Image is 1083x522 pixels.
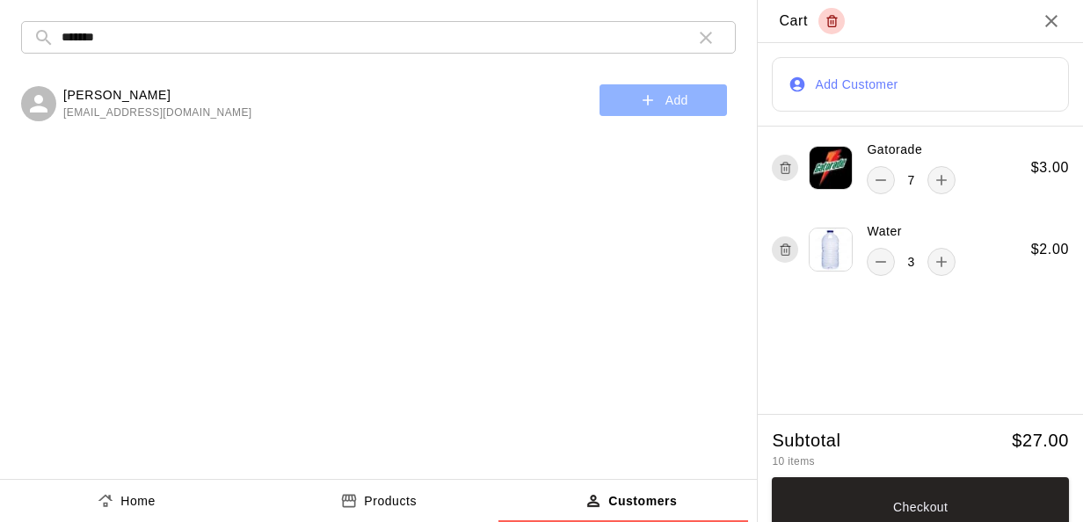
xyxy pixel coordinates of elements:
[867,166,895,194] button: remove
[809,146,853,190] img: product 468
[867,248,895,276] button: remove
[907,171,914,190] p: 7
[63,86,252,105] p: [PERSON_NAME]
[907,253,914,272] p: 3
[779,8,845,34] div: Cart
[1041,11,1062,32] button: Close
[364,492,417,511] p: Products
[608,492,677,511] p: Customers
[772,57,1069,112] button: Add Customer
[600,84,727,117] button: Add
[809,228,853,272] img: product 469
[867,222,902,241] p: Water
[1031,156,1069,179] h6: $ 3.00
[1031,238,1069,261] h6: $ 2.00
[772,429,840,453] h5: Subtotal
[1012,429,1069,453] h5: $ 27.00
[867,141,922,159] p: Gatorade
[927,166,956,194] button: add
[120,492,156,511] p: Home
[927,248,956,276] button: add
[63,105,252,122] span: [EMAIL_ADDRESS][DOMAIN_NAME]
[772,455,815,468] span: 10 items
[818,8,845,34] button: Empty cart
